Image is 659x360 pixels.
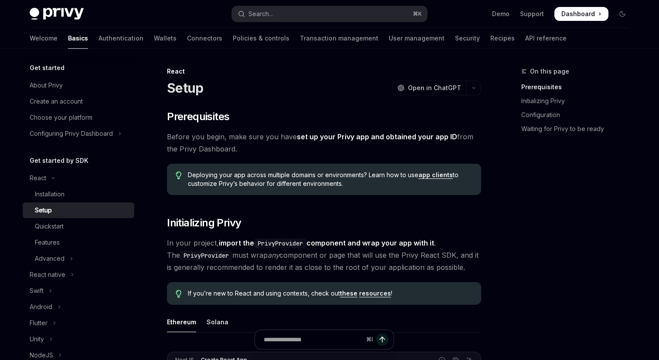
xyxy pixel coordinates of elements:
[167,110,229,124] span: Prerequisites
[554,7,608,21] a: Dashboard
[68,28,88,49] a: Basics
[300,28,378,49] a: Transaction management
[180,251,232,260] code: PrivyProvider
[30,128,113,139] div: Configuring Privy Dashboard
[521,80,636,94] a: Prerequisites
[23,219,134,234] a: Quickstart
[530,66,569,77] span: On this page
[35,253,65,264] div: Advanced
[408,84,461,92] span: Open in ChatGPT
[233,28,289,49] a: Policies & controls
[30,302,52,312] div: Android
[167,237,481,273] span: In your project, . The must wrap component or page that will use the Privy React SDK, and it is g...
[187,28,222,49] a: Connectors
[455,28,480,49] a: Security
[30,269,65,280] div: React native
[525,28,567,49] a: API reference
[413,10,422,17] span: ⌘ K
[35,189,65,199] div: Installation
[176,172,182,179] svg: Tip
[30,8,84,20] img: dark logo
[23,251,134,266] button: Toggle Advanced section
[30,286,44,296] div: Swift
[561,10,595,18] span: Dashboard
[297,132,457,141] a: set up your Privy app and obtained your app ID
[176,290,182,298] svg: Tip
[167,131,481,155] span: Before you begin, make sure you have from the Privy Dashboard.
[23,331,134,347] button: Toggle Unity section
[23,94,134,109] a: Create an account
[389,28,445,49] a: User management
[167,67,481,76] div: React
[30,334,44,344] div: Unity
[35,205,52,215] div: Setup
[188,171,472,188] span: Deploying your app across multiple domains or environments? Learn how to use to customize Privy’s...
[359,289,391,297] a: resources
[521,108,636,122] a: Configuration
[99,28,143,49] a: Authentication
[23,235,134,250] a: Features
[23,110,134,125] a: Choose your platform
[207,312,228,332] div: Solana
[30,80,63,91] div: About Privy
[30,318,48,328] div: Flutter
[188,289,472,298] span: If you’re new to React and using contexts, check out !
[154,28,177,49] a: Wallets
[30,173,46,183] div: React
[219,239,434,247] strong: import the component and wrap your app with it
[232,6,427,22] button: Open search
[23,170,134,186] button: Toggle React section
[490,28,515,49] a: Recipes
[521,94,636,108] a: Initializing Privy
[23,315,134,331] button: Toggle Flutter section
[264,330,363,349] input: Ask a question...
[520,10,544,18] a: Support
[254,239,306,248] code: PrivyProvider
[23,202,134,218] a: Setup
[30,63,65,73] h5: Get started
[23,299,134,315] button: Toggle Android section
[167,80,203,96] h1: Setup
[23,77,134,93] a: About Privy
[23,126,134,141] button: Toggle Configuring Privy Dashboard section
[376,333,388,346] button: Send message
[167,312,196,332] div: Ethereum
[23,267,134,283] button: Toggle React native section
[167,216,241,230] span: Initializing Privy
[35,221,64,232] div: Quickstart
[30,96,83,107] div: Create an account
[248,9,273,19] div: Search...
[340,289,357,297] a: these
[418,171,453,179] a: app clients
[23,283,134,299] button: Toggle Swift section
[615,7,629,21] button: Toggle dark mode
[30,112,92,123] div: Choose your platform
[30,155,88,166] h5: Get started by SDK
[492,10,510,18] a: Demo
[521,122,636,136] a: Waiting for Privy to be ready
[268,251,279,259] em: any
[35,237,60,248] div: Features
[23,186,134,202] a: Installation
[392,81,466,95] button: Open in ChatGPT
[30,28,58,49] a: Welcome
